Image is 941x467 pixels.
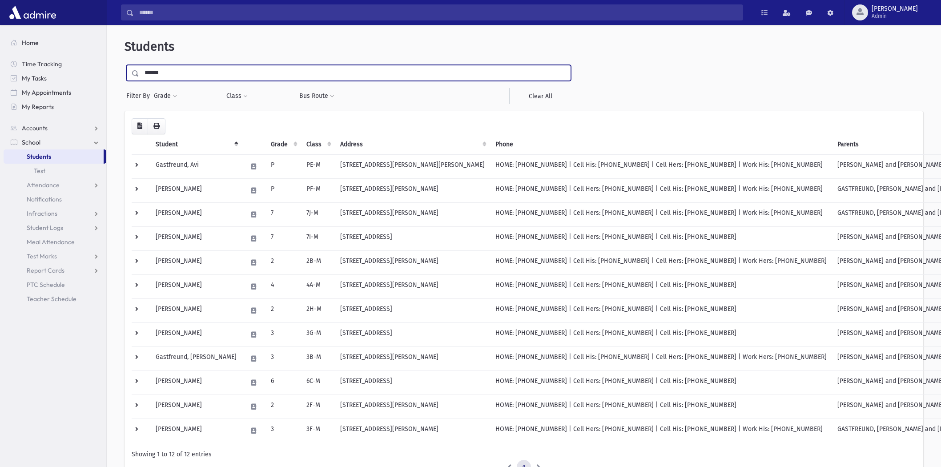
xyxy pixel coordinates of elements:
[335,322,490,346] td: [STREET_ADDRESS]
[490,178,832,202] td: HOME: [PHONE_NUMBER] | Cell Hers: [PHONE_NUMBER] | Cell His: [PHONE_NUMBER] | Work His: [PHONE_NU...
[134,4,743,20] input: Search
[301,395,335,419] td: 2F-M
[301,274,335,298] td: 4A-M
[150,322,242,346] td: [PERSON_NAME]
[265,134,301,155] th: Grade: activate to sort column ascending
[335,370,490,395] td: [STREET_ADDRESS]
[27,252,57,260] span: Test Marks
[4,249,106,263] a: Test Marks
[148,118,165,134] button: Print
[490,346,832,370] td: HOME: [PHONE_NUMBER] | Cell His: [PHONE_NUMBER] | Cell Hers: [PHONE_NUMBER] | Work Hers: [PHONE_N...
[490,370,832,395] td: HOME: [PHONE_NUMBER] | Cell Hers: [PHONE_NUMBER] | Cell His: [PHONE_NUMBER]
[4,71,106,85] a: My Tasks
[150,274,242,298] td: [PERSON_NAME]
[490,134,832,155] th: Phone
[132,450,916,459] div: Showing 1 to 12 of 12 entries
[4,100,106,114] a: My Reports
[301,226,335,250] td: 7I-M
[301,250,335,274] td: 2B-M
[335,250,490,274] td: [STREET_ADDRESS][PERSON_NAME]
[150,298,242,322] td: [PERSON_NAME]
[490,274,832,298] td: HOME: [PHONE_NUMBER] | Cell Hers: [PHONE_NUMBER] | Cell His: [PHONE_NUMBER]
[27,153,51,161] span: Students
[4,221,106,235] a: Student Logs
[490,154,832,178] td: HOME: [PHONE_NUMBER] | Cell His: [PHONE_NUMBER] | Cell Hers: [PHONE_NUMBER] | Work His: [PHONE_NU...
[22,103,54,111] span: My Reports
[150,419,242,443] td: [PERSON_NAME]
[22,39,39,47] span: Home
[265,226,301,250] td: 7
[4,85,106,100] a: My Appointments
[150,134,242,155] th: Student: activate to sort column descending
[301,322,335,346] td: 3G-M
[22,74,47,82] span: My Tasks
[4,263,106,278] a: Report Cards
[335,226,490,250] td: [STREET_ADDRESS]
[490,419,832,443] td: HOME: [PHONE_NUMBER] | Cell Hers: [PHONE_NUMBER] | Cell His: [PHONE_NUMBER] | Work His: [PHONE_NU...
[27,266,64,274] span: Report Cards
[335,298,490,322] td: [STREET_ADDRESS]
[27,181,60,189] span: Attendance
[4,206,106,221] a: Infractions
[265,346,301,370] td: 3
[125,39,174,54] span: Students
[27,195,62,203] span: Notifications
[4,164,106,178] a: Test
[490,226,832,250] td: HOME: [PHONE_NUMBER] | Cell Hers: [PHONE_NUMBER] | Cell His: [PHONE_NUMBER]
[150,370,242,395] td: [PERSON_NAME]
[4,192,106,206] a: Notifications
[153,88,177,104] button: Grade
[150,154,242,178] td: Gastfreund, Avi
[509,88,571,104] a: Clear All
[4,135,106,149] a: School
[265,274,301,298] td: 4
[150,346,242,370] td: Gastfreund, [PERSON_NAME]
[265,154,301,178] td: P
[150,250,242,274] td: [PERSON_NAME]
[27,224,63,232] span: Student Logs
[132,118,148,134] button: CSV
[335,154,490,178] td: [STREET_ADDRESS][PERSON_NAME][PERSON_NAME]
[4,292,106,306] a: Teacher Schedule
[265,322,301,346] td: 3
[22,138,40,146] span: School
[490,202,832,226] td: HOME: [PHONE_NUMBER] | Cell Hers: [PHONE_NUMBER] | Cell His: [PHONE_NUMBER] | Work His: [PHONE_NU...
[265,298,301,322] td: 2
[4,235,106,249] a: Meal Attendance
[4,149,104,164] a: Students
[4,178,106,192] a: Attendance
[150,395,242,419] td: [PERSON_NAME]
[335,419,490,443] td: [STREET_ADDRESS][PERSON_NAME]
[4,36,106,50] a: Home
[335,395,490,419] td: [STREET_ADDRESS][PERSON_NAME]
[22,124,48,132] span: Accounts
[301,154,335,178] td: PE-M
[335,134,490,155] th: Address: activate to sort column ascending
[301,202,335,226] td: 7J-M
[299,88,335,104] button: Bus Route
[4,278,106,292] a: PTC Schedule
[301,298,335,322] td: 2H-M
[872,5,918,12] span: [PERSON_NAME]
[490,395,832,419] td: HOME: [PHONE_NUMBER] | Cell Hers: [PHONE_NUMBER] | Cell His: [PHONE_NUMBER]
[27,209,57,217] span: Infractions
[22,60,62,68] span: Time Tracking
[22,89,71,97] span: My Appointments
[335,274,490,298] td: [STREET_ADDRESS][PERSON_NAME]
[265,202,301,226] td: 7
[27,281,65,289] span: PTC Schedule
[301,419,335,443] td: 3F-M
[301,134,335,155] th: Class: activate to sort column ascending
[126,91,153,101] span: Filter By
[490,298,832,322] td: HOME: [PHONE_NUMBER] | Cell Hers: [PHONE_NUMBER] | Cell His: [PHONE_NUMBER]
[265,419,301,443] td: 3
[265,178,301,202] td: P
[490,250,832,274] td: HOME: [PHONE_NUMBER] | Cell His: [PHONE_NUMBER] | Cell Hers: [PHONE_NUMBER] | Work Hers: [PHONE_N...
[301,346,335,370] td: 3B-M
[335,178,490,202] td: [STREET_ADDRESS][PERSON_NAME]
[301,370,335,395] td: 6C-M
[4,57,106,71] a: Time Tracking
[150,226,242,250] td: [PERSON_NAME]
[265,395,301,419] td: 2
[490,322,832,346] td: HOME: [PHONE_NUMBER] | Cell Hers: [PHONE_NUMBER] | Cell His: [PHONE_NUMBER]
